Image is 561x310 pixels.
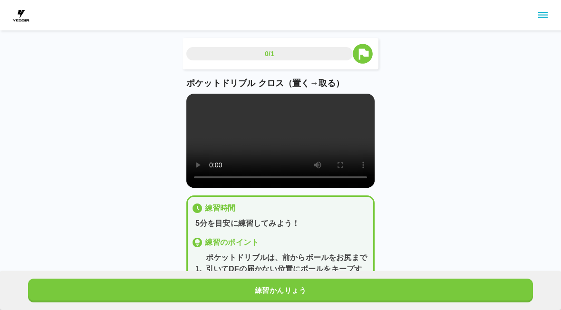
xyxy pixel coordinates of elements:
[205,203,236,214] p: 練習時間
[205,237,259,248] p: 練習のポイント
[206,252,369,286] p: ポケットドリブルは、前からボールをお尻まで引いてDFの届かない位置にボールをキープする。
[535,7,551,23] button: sidemenu
[186,77,375,90] p: ポケットドリブル クロス（置く→取る）
[195,218,369,229] p: 5分を目安に練習してみよう！
[195,263,202,275] p: 1 .
[11,6,30,25] img: dummy
[28,279,533,302] button: 練習かんりょう
[265,49,274,58] p: 0/1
